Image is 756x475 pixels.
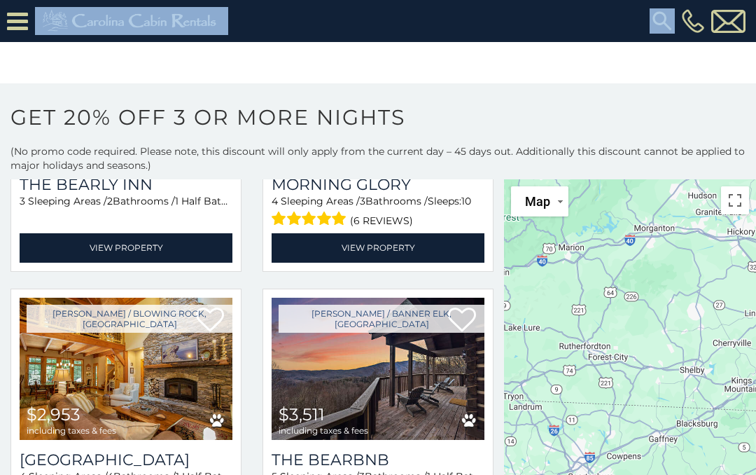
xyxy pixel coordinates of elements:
button: Toggle fullscreen view [721,186,749,214]
span: 3 [20,195,25,207]
img: Khaki-logo.png [35,7,228,35]
span: including taxes & fees [279,426,368,435]
a: The Bearbnb [272,450,484,469]
a: The Bearly Inn [20,175,232,194]
a: Mountain Song Lodge $2,953 including taxes & fees [20,298,232,441]
a: View Property [20,233,232,262]
span: (6 reviews) [350,212,413,230]
span: 2 [107,195,113,207]
a: Morning Glory [272,175,484,194]
span: including taxes & fees [27,426,116,435]
span: Map [525,194,550,209]
a: The Bearbnb $3,511 including taxes & fees [272,298,484,441]
img: The Bearbnb [272,298,484,441]
button: Change map style [511,186,568,216]
a: [PERSON_NAME] / Banner Elk, [GEOGRAPHIC_DATA] [279,305,484,333]
a: [PERSON_NAME] / Blowing Rock, [GEOGRAPHIC_DATA] [27,305,232,333]
img: search-regular.svg [650,8,675,34]
a: [PHONE_NUMBER] [678,9,708,33]
span: 3 [360,195,365,207]
img: Mountain Song Lodge [20,298,232,441]
span: $3,511 [279,404,325,425]
h3: Mountain Song Lodge [20,450,232,469]
span: 4 [272,195,278,207]
span: 10 [461,195,471,207]
a: View Property [272,233,484,262]
div: Sleeping Areas / Bathrooms / Sleeps: [20,194,232,230]
a: [GEOGRAPHIC_DATA] [20,450,232,469]
div: Sleeping Areas / Bathrooms / Sleeps: [272,194,484,230]
span: $2,953 [27,404,80,425]
span: 1 Half Baths / [175,195,239,207]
